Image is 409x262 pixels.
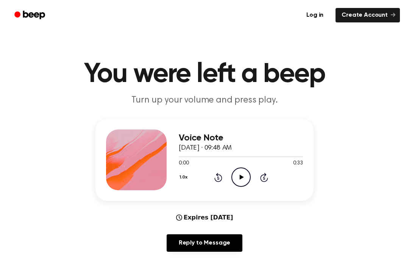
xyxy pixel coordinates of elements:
button: 1.0x [179,171,190,184]
span: [DATE] · 09:48 AM [179,145,232,152]
a: Create Account [336,8,400,22]
h1: You were left a beep [11,61,398,88]
span: 0:00 [179,159,189,167]
span: 0:33 [293,159,303,167]
h3: Voice Note [179,133,303,143]
a: Log in [299,6,331,24]
a: Beep [9,8,52,23]
div: Expires [DATE] [176,213,233,222]
p: Turn up your volume and press play. [59,94,350,107]
a: Reply to Message [167,234,242,252]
